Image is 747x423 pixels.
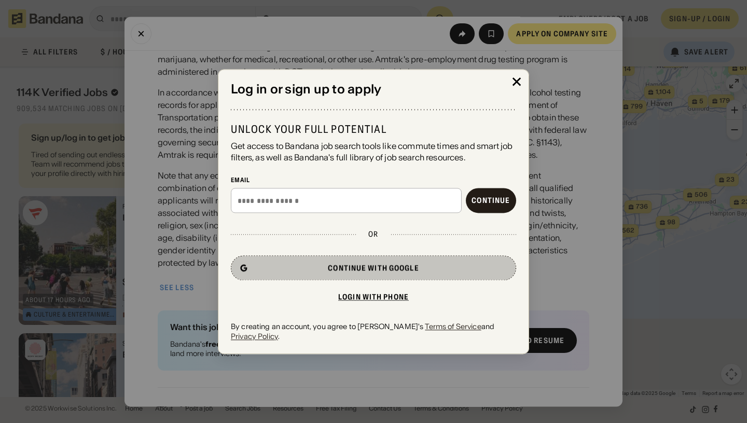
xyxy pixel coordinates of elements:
[328,265,419,272] div: Continue with Google
[231,322,516,341] div: By creating an account, you agree to [PERSON_NAME]'s and .
[231,122,516,136] div: Unlock your full potential
[231,82,516,97] div: Log in or sign up to apply
[368,230,378,239] div: or
[425,322,481,332] a: Terms of Service
[472,197,510,204] div: Continue
[231,140,516,163] div: Get access to Bandana job search tools like commute times and smart job filters, as well as Banda...
[231,176,516,184] div: Email
[231,332,278,341] a: Privacy Policy
[338,294,409,301] div: Login with phone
